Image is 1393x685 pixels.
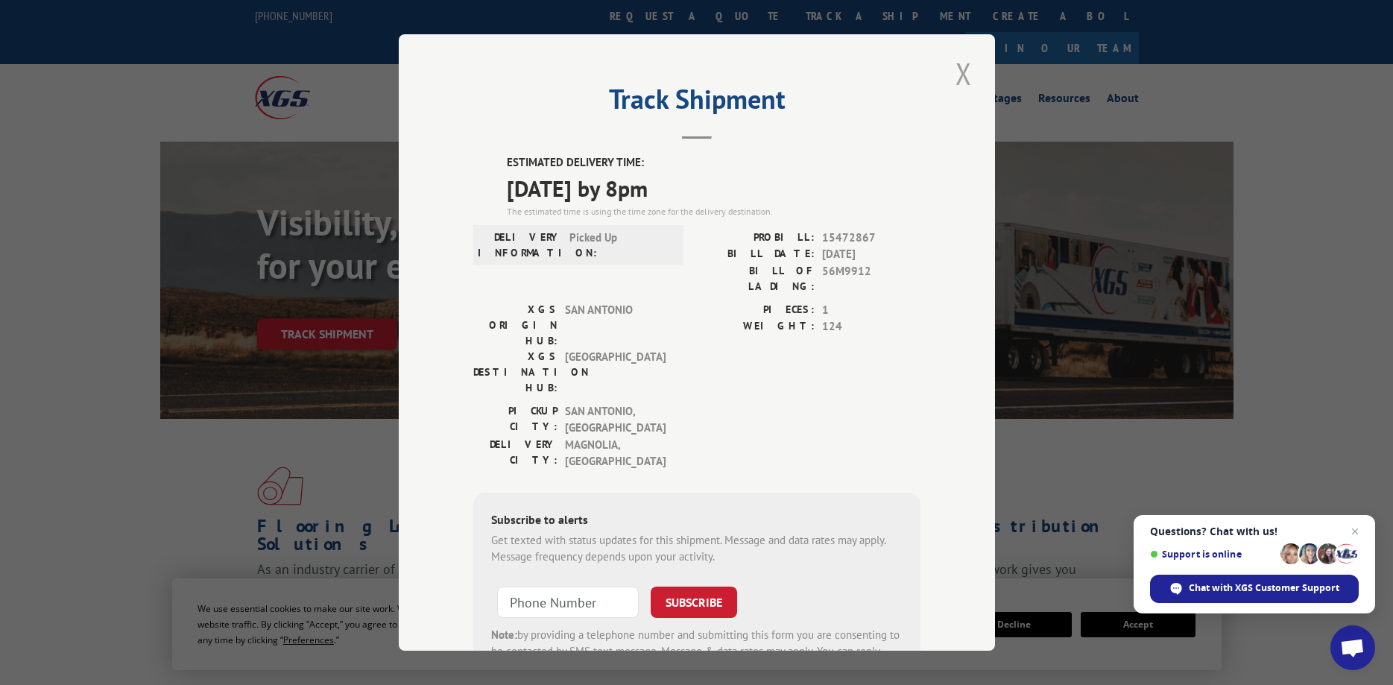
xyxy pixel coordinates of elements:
label: PICKUP CITY: [473,403,557,437]
h2: Track Shipment [473,89,920,117]
strong: Note: [491,628,517,642]
label: BILL OF LADING: [697,263,815,294]
span: 15472867 [822,230,920,247]
div: Get texted with status updates for this shipment. Message and data rates may apply. Message frequ... [491,532,903,566]
div: The estimated time is using the time zone for the delivery destination. [507,205,920,218]
div: Subscribe to alerts [491,511,903,532]
label: DELIVERY INFORMATION: [478,230,562,261]
a: Open chat [1330,625,1375,670]
span: [DATE] [822,246,920,263]
label: WEIGHT: [697,318,815,335]
span: 1 [822,302,920,319]
span: Chat with XGS Customer Support [1150,575,1359,603]
label: BILL DATE: [697,246,815,263]
label: ESTIMATED DELIVERY TIME: [507,154,920,171]
span: [DATE] by 8pm [507,171,920,205]
span: SAN ANTONIO , [GEOGRAPHIC_DATA] [565,403,666,437]
button: SUBSCRIBE [651,587,737,618]
label: XGS DESTINATION HUB: [473,349,557,396]
span: Picked Up [569,230,670,261]
label: PIECES: [697,302,815,319]
span: MAGNOLIA , [GEOGRAPHIC_DATA] [565,437,666,470]
button: Close modal [951,53,976,94]
span: Questions? Chat with us! [1150,525,1359,537]
span: 124 [822,318,920,335]
label: DELIVERY CITY: [473,437,557,470]
label: PROBILL: [697,230,815,247]
label: XGS ORIGIN HUB: [473,302,557,349]
span: SAN ANTONIO [565,302,666,349]
div: by providing a telephone number and submitting this form you are consenting to be contacted by SM... [491,627,903,678]
span: Chat with XGS Customer Support [1189,581,1339,595]
span: [GEOGRAPHIC_DATA] [565,349,666,396]
input: Phone Number [497,587,639,618]
span: 56M9912 [822,263,920,294]
span: Support is online [1150,549,1275,560]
